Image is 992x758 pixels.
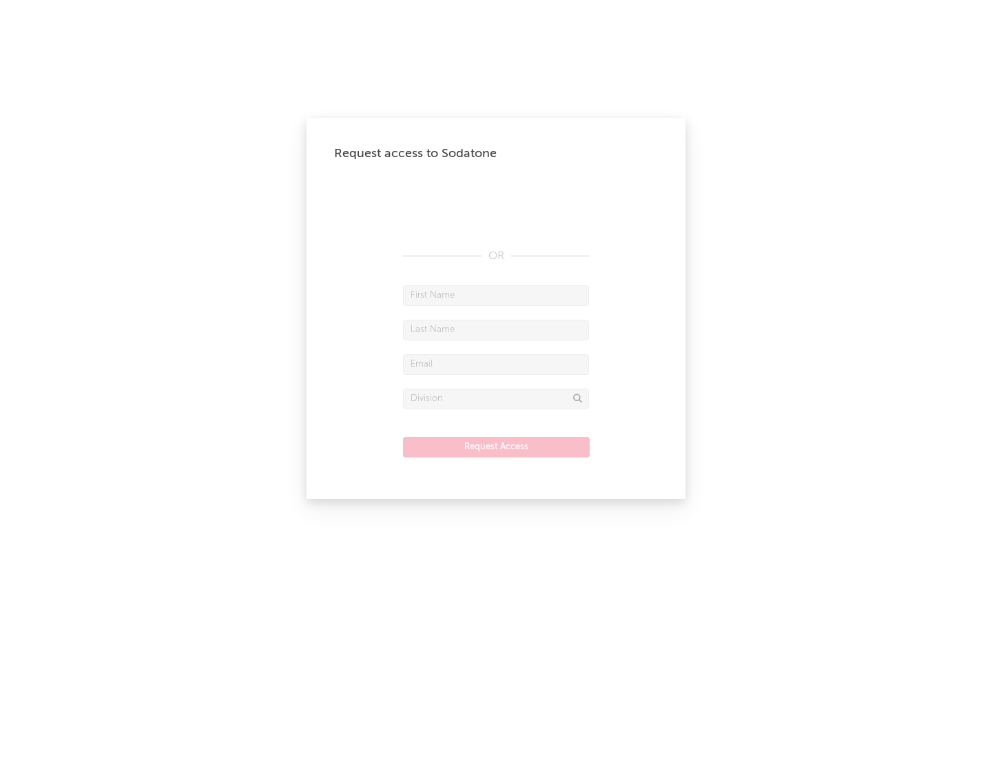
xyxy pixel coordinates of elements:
div: OR [403,248,589,265]
input: Division [403,389,589,409]
input: First Name [403,285,589,306]
input: Email [403,354,589,375]
input: Last Name [403,320,589,340]
button: Request Access [403,437,590,458]
div: Request access to Sodatone [334,145,658,162]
